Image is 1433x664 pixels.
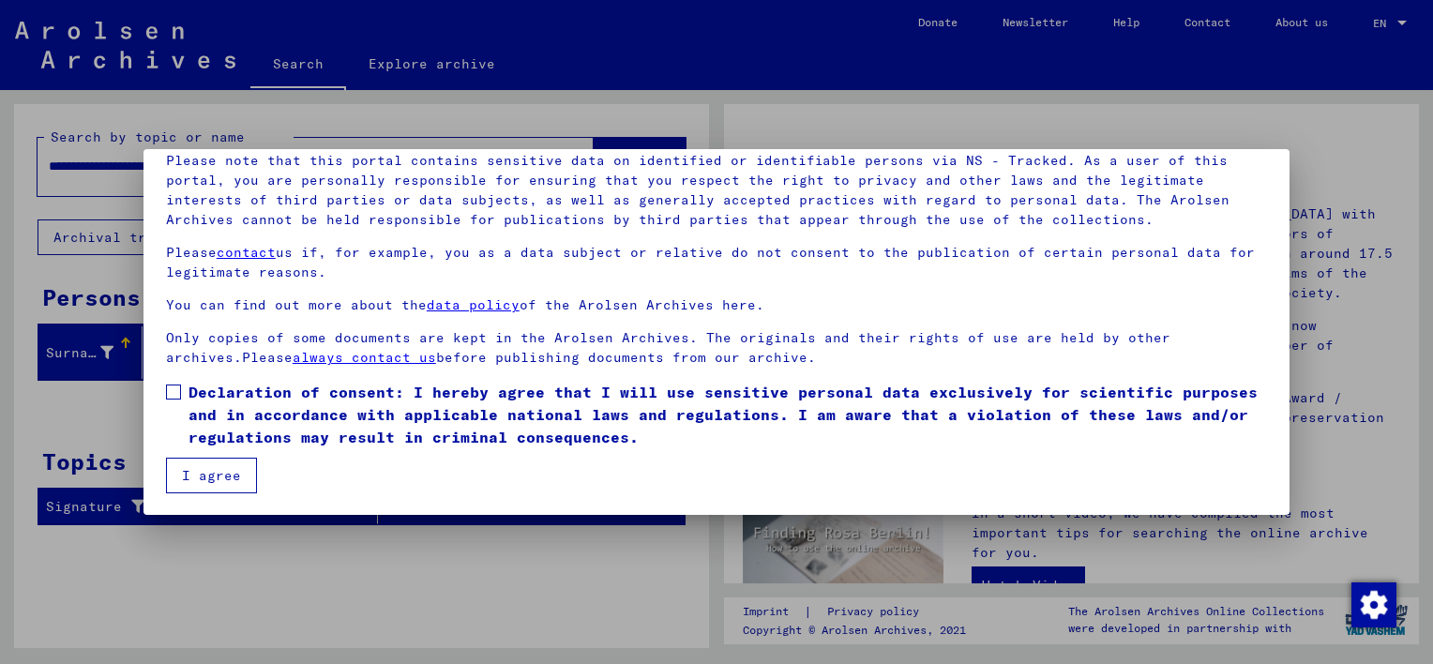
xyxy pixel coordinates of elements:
button: I agree [166,458,257,493]
div: Change consent [1350,581,1395,626]
p: Only copies of some documents are kept in the Arolsen Archives. The originals and their rights of... [166,328,1267,368]
a: always contact us [293,349,436,366]
a: contact [217,244,276,261]
p: Please us if, for example, you as a data subject or relative do not consent to the publication of... [166,243,1267,282]
img: Change consent [1351,582,1396,627]
p: You can find out more about the of the Arolsen Archives here. [166,295,1267,315]
p: Please note that this portal contains sensitive data on identified or identifiable persons via NS... [166,151,1267,230]
font: Declaration of consent: I hereby agree that I will use sensitive personal data exclusively for sc... [189,383,1258,446]
a: data policy [427,296,520,313]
